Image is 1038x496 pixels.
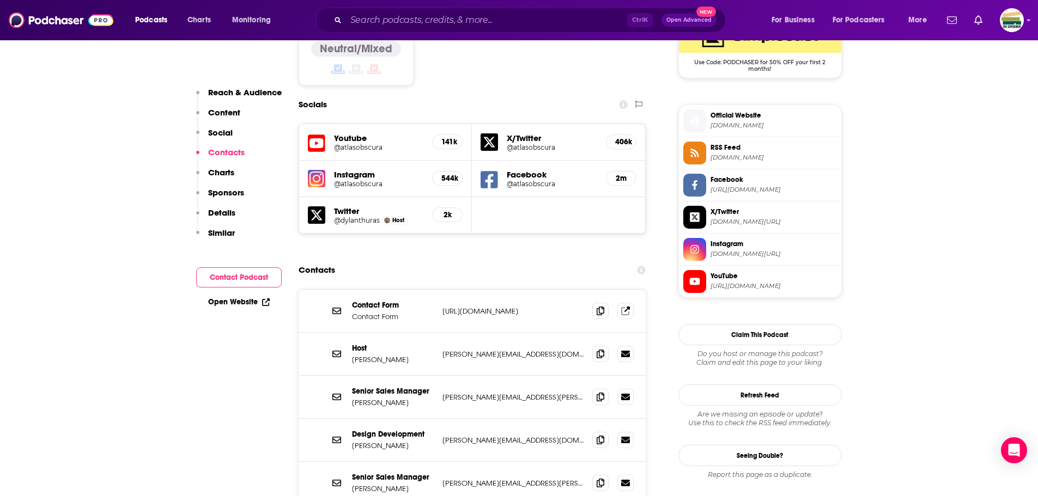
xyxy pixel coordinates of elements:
[441,137,453,146] h5: 141k
[1000,8,1024,32] button: Show profile menu
[711,143,837,152] span: RSS Feed
[308,170,325,187] img: iconImage
[711,121,837,130] span: siriusxm.com
[208,107,240,118] p: Content
[679,53,841,72] span: Use Code: PODCHASER for 50% OFF your first 2 months!
[901,11,940,29] button: open menu
[442,393,584,402] p: [PERSON_NAME][EMAIL_ADDRESS][PERSON_NAME][DOMAIN_NAME]
[196,207,235,228] button: Details
[666,17,712,23] span: Open Advanced
[507,169,597,180] h5: Facebook
[442,436,584,445] p: [PERSON_NAME][EMAIL_ADDRESS][DOMAIN_NAME]
[507,143,597,151] a: @atlasobscura
[696,7,716,17] span: New
[711,218,837,226] span: twitter.com/atlasobscura
[352,398,434,407] p: [PERSON_NAME]
[320,42,392,56] h4: Neutral/Mixed
[764,11,828,29] button: open menu
[679,20,841,71] a: SimpleCast Deal: Use Code: PODCHASER for 50% OFF your first 2 months!
[299,260,335,280] h2: Contacts
[208,127,233,138] p: Social
[678,384,842,406] button: Refresh Feed
[352,301,434,310] p: Contact Form
[352,387,434,396] p: Senior Sales Manager
[711,271,837,281] span: YouTube
[442,479,584,488] p: [PERSON_NAME][EMAIL_ADDRESS][PERSON_NAME][DOMAIN_NAME]
[196,167,234,187] button: Charts
[196,87,282,107] button: Reach & Audience
[180,11,217,29] a: Charts
[352,441,434,450] p: [PERSON_NAME]
[678,410,842,427] div: Are we missing an episode or update? Use this to check the RSS feed immediately.
[352,344,434,353] p: Host
[683,238,837,261] a: Instagram[DOMAIN_NAME][URL]
[711,207,837,217] span: X/Twitter
[299,94,327,115] h2: Socials
[196,187,244,207] button: Sponsors
[208,207,235,218] p: Details
[678,350,842,367] div: Claim and edit this page to your liking.
[1000,8,1024,32] span: Logged in as ExperimentPublicist
[208,228,235,238] p: Similar
[711,175,837,185] span: Facebook
[135,13,167,28] span: Podcasts
[352,355,434,364] p: [PERSON_NAME]
[711,250,837,258] span: instagram.com/atlasobscura
[615,137,627,146] h5: 406k
[384,217,390,223] img: Dylan Thuras
[772,13,815,28] span: For Business
[208,167,234,177] p: Charts
[334,216,380,224] a: @dylanthuras
[615,174,627,183] h5: 2m
[442,307,584,316] p: [URL][DOMAIN_NAME]
[224,11,285,29] button: open menu
[208,187,244,198] p: Sponsors
[232,13,271,28] span: Monitoring
[334,169,424,180] h5: Instagram
[334,180,424,188] a: @atlasobscura
[352,473,434,482] p: Senior Sales Manager
[1000,8,1024,32] img: User Profile
[334,206,424,216] h5: Twitter
[683,109,837,132] a: Official Website[DOMAIN_NAME]
[208,147,245,157] p: Contacts
[683,142,837,164] a: RSS Feed[DOMAIN_NAME]
[196,267,282,287] button: Contact Podcast
[196,228,235,248] button: Similar
[683,206,837,229] a: X/Twitter[DOMAIN_NAME][URL]
[711,282,837,290] span: https://www.youtube.com/@atlasobscura
[441,174,453,183] h5: 544k
[711,154,837,162] span: feeds.simplecast.com
[507,133,597,143] h5: X/Twitter
[825,11,901,29] button: open menu
[352,430,434,439] p: Design Development
[128,11,181,29] button: open menu
[334,143,424,151] a: @atlasobscura
[196,107,240,127] button: Content
[346,11,627,29] input: Search podcasts, credits, & more...
[9,10,113,30] img: Podchaser - Follow, Share and Rate Podcasts
[711,186,837,194] span: https://www.facebook.com/atlasobscura
[683,174,837,197] a: Facebook[URL][DOMAIN_NAME]
[507,180,597,188] a: @atlasobscura
[661,14,717,27] button: Open AdvancedNew
[678,350,842,358] span: Do you host or manage this podcast?
[683,270,837,293] a: YouTube[URL][DOMAIN_NAME]
[1001,437,1027,463] div: Open Intercom Messenger
[908,13,927,28] span: More
[326,8,736,33] div: Search podcasts, credits, & more...
[678,445,842,466] a: Seeing Double?
[208,297,270,307] a: Open Website
[711,111,837,120] span: Official Website
[187,13,211,28] span: Charts
[196,147,245,167] button: Contacts
[943,11,961,29] a: Show notifications dropdown
[441,210,453,219] h5: 2k
[678,324,842,345] button: Claim This Podcast
[392,217,404,224] span: Host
